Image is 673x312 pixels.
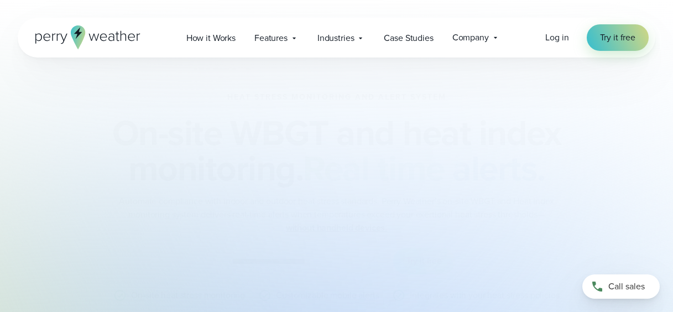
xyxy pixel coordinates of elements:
[374,27,442,49] a: Case Studies
[452,31,489,44] span: Company
[587,24,649,51] a: Try it free
[317,32,354,45] span: Industries
[186,32,236,45] span: How it Works
[384,32,433,45] span: Case Studies
[608,280,645,293] span: Call sales
[600,31,635,44] span: Try it free
[177,27,245,49] a: How it Works
[254,32,288,45] span: Features
[582,274,660,299] a: Call sales
[545,31,568,44] a: Log in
